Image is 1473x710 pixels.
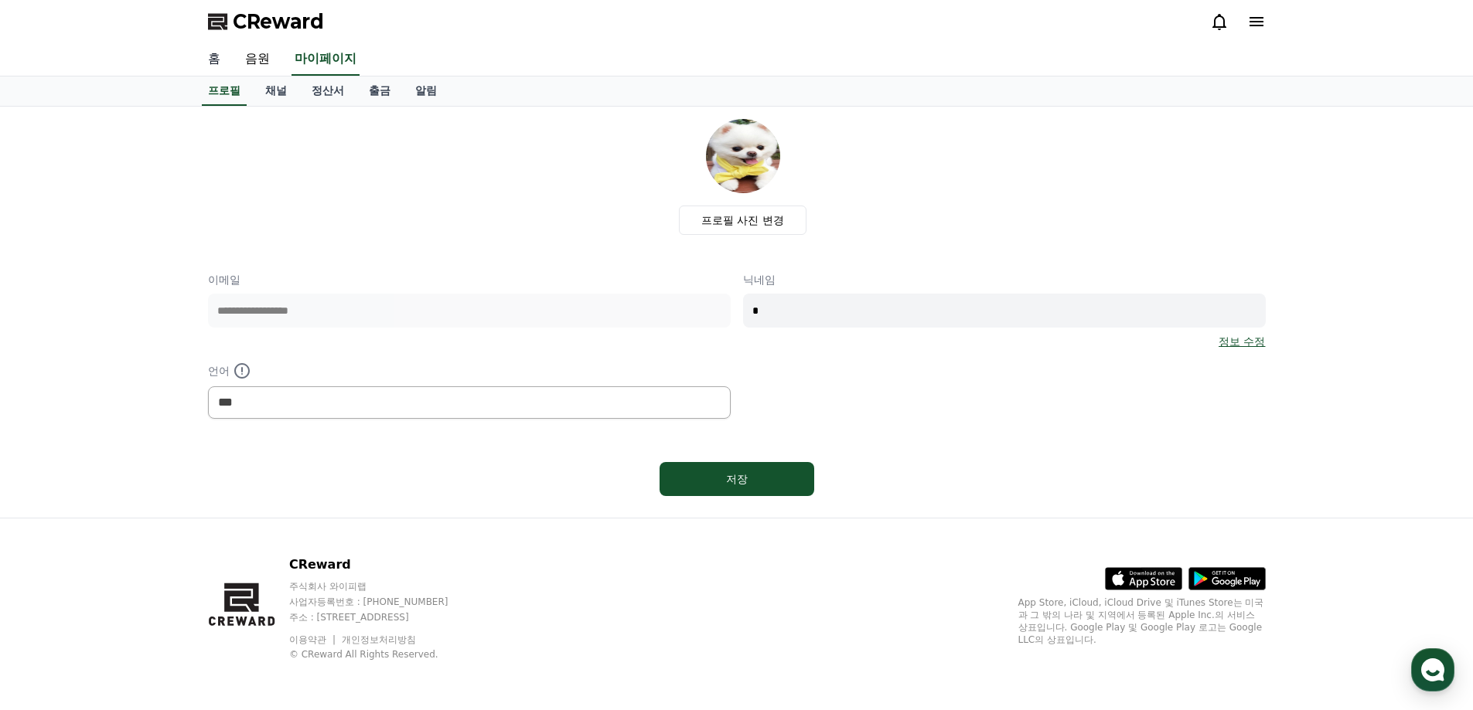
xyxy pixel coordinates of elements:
p: 닉네임 [743,272,1266,287]
a: 개인정보처리방침 [342,634,416,645]
a: 채널 [253,76,299,106]
a: 출금 [356,76,403,106]
a: 알림 [403,76,449,106]
p: © CReward All Rights Reserved. [289,648,478,661]
a: 음원 [233,43,282,76]
div: 저장 [690,471,783,487]
a: 마이페이지 [292,43,360,76]
img: profile_image [706,119,780,193]
a: 설정 [199,490,297,528]
a: 정산서 [299,76,356,106]
span: 설정 [239,513,257,525]
p: 언어 [208,362,731,380]
span: 대화 [142,514,160,526]
p: 주소 : [STREET_ADDRESS] [289,611,478,623]
span: 홈 [49,513,58,525]
a: 대화 [102,490,199,528]
p: 주식회사 와이피랩 [289,580,478,593]
p: 사업자등록번호 : [PHONE_NUMBER] [289,596,478,608]
p: CReward [289,555,478,574]
button: 저장 [660,462,814,496]
p: App Store, iCloud, iCloud Drive 및 iTunes Store는 미국과 그 밖의 나라 및 지역에서 등록된 Apple Inc.의 서비스 상표입니다. Goo... [1018,596,1266,646]
a: CReward [208,9,324,34]
span: CReward [233,9,324,34]
a: 정보 수정 [1219,334,1265,349]
a: 프로필 [202,76,247,106]
label: 프로필 사진 변경 [679,206,806,235]
a: 홈 [5,490,102,528]
a: 홈 [196,43,233,76]
a: 이용약관 [289,634,338,645]
p: 이메일 [208,272,731,287]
